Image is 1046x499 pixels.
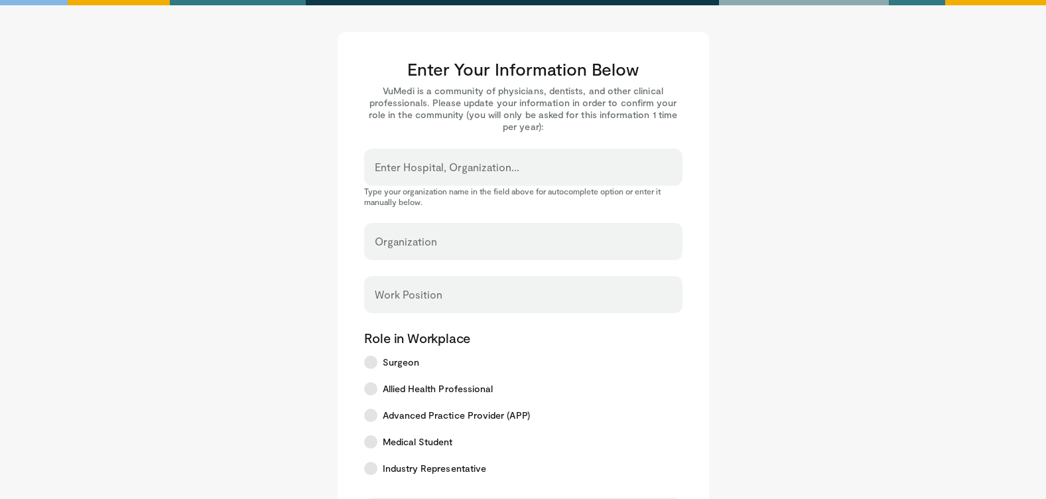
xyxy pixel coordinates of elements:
[383,462,487,475] span: Industry Representative
[375,281,442,308] label: Work Position
[383,435,453,449] span: Medical Student
[383,409,530,422] span: Advanced Practice Provider (APP)
[375,228,437,255] label: Organization
[383,356,420,369] span: Surgeon
[364,58,683,80] h3: Enter Your Information Below
[383,382,493,395] span: Allied Health Professional
[364,85,683,133] p: VuMedi is a community of physicians, dentists, and other clinical professionals. Please update yo...
[364,329,683,346] p: Role in Workplace
[375,154,519,180] label: Enter Hospital, Organization...
[364,186,683,207] p: Type your organization name in the field above for autocomplete option or enter it manually below.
